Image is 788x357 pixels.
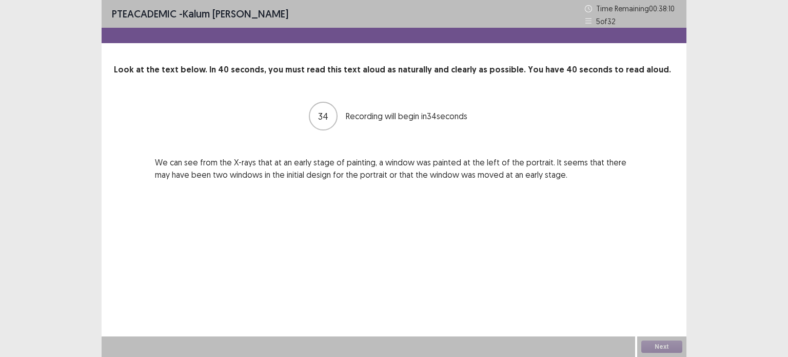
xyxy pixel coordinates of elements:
p: - Kalum [PERSON_NAME] [112,6,288,22]
span: PTE academic [112,7,176,20]
p: Look at the text below. In 40 seconds, you must read this text aloud as naturally and clearly as ... [114,64,674,76]
p: Recording will begin in 34 seconds [346,110,479,122]
p: 5 of 32 [596,16,616,27]
p: 34 [318,109,328,123]
p: Time Remaining 00 : 38 : 10 [596,3,676,14]
p: We can see from the X-rays that at an early stage of painting, a window was painted at the left o... [155,156,633,181]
